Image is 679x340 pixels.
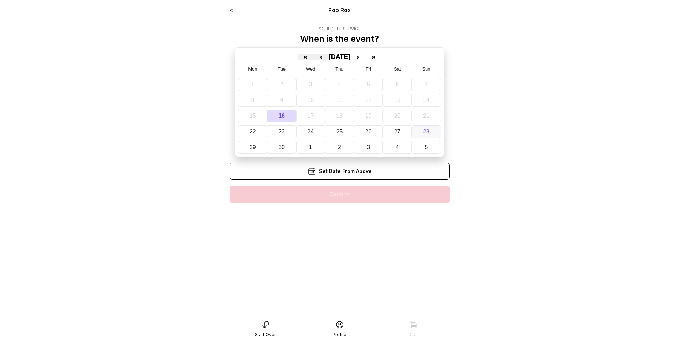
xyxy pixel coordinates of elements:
[410,332,418,338] div: Cart
[365,97,372,103] abbr: September 12, 2025
[307,128,314,135] abbr: September 24, 2025
[412,94,441,107] button: September 14, 2025
[248,66,257,72] abbr: Monday
[313,54,329,60] button: ‹
[325,125,354,138] button: September 25, 2025
[267,94,296,107] button: September 9, 2025
[336,128,343,135] abbr: September 25, 2025
[325,110,354,122] button: September 18, 2025
[251,97,254,103] abbr: September 8, 2025
[354,141,383,154] button: October 3, 2025
[367,144,370,150] abbr: October 3, 2025
[335,66,343,72] abbr: Thursday
[230,163,450,180] div: Set Date From Above
[422,66,430,72] abbr: Sunday
[251,81,254,87] abbr: September 1, 2025
[366,66,371,72] abbr: Friday
[278,144,285,150] abbr: September 30, 2025
[338,144,341,150] abbr: October 2, 2025
[396,144,399,150] abbr: October 4, 2025
[280,97,283,103] abbr: September 9, 2025
[250,113,256,119] abbr: September 15, 2025
[350,54,366,60] button: ›
[238,78,267,91] button: September 1, 2025
[278,113,285,119] abbr: September 16, 2025
[367,81,370,87] abbr: September 5, 2025
[394,66,401,72] abbr: Saturday
[383,125,412,138] button: September 27, 2025
[325,141,354,154] button: October 2, 2025
[354,94,383,107] button: September 12, 2025
[309,81,312,87] abbr: September 3, 2025
[394,113,401,119] abbr: September 20, 2025
[383,78,412,91] button: September 6, 2025
[296,78,325,91] button: September 3, 2025
[329,54,350,60] button: [DATE]
[354,110,383,122] button: September 19, 2025
[278,128,285,135] abbr: September 23, 2025
[423,128,429,135] abbr: September 28, 2025
[267,78,296,91] button: September 2, 2025
[354,125,383,138] button: September 26, 2025
[296,141,325,154] button: October 1, 2025
[255,332,276,338] div: Start Over
[383,94,412,107] button: September 13, 2025
[296,125,325,138] button: September 24, 2025
[396,81,399,87] abbr: September 6, 2025
[366,54,381,60] button: »
[336,113,343,119] abbr: September 18, 2025
[365,128,372,135] abbr: September 26, 2025
[238,94,267,107] button: September 8, 2025
[338,81,341,87] abbr: September 4, 2025
[412,125,441,138] button: September 28, 2025
[336,97,343,103] abbr: September 11, 2025
[267,141,296,154] button: September 30, 2025
[230,6,233,14] a: <
[425,144,428,150] abbr: October 5, 2025
[423,97,429,103] abbr: September 14, 2025
[354,78,383,91] button: September 5, 2025
[383,141,412,154] button: October 4, 2025
[325,78,354,91] button: September 4, 2025
[267,125,296,138] button: September 23, 2025
[423,113,429,119] abbr: September 21, 2025
[309,144,312,150] abbr: October 1, 2025
[267,110,296,122] button: September 16, 2025
[325,94,354,107] button: September 11, 2025
[365,113,372,119] abbr: September 19, 2025
[412,78,441,91] button: September 7, 2025
[412,141,441,154] button: October 5, 2025
[278,66,286,72] abbr: Tuesday
[250,144,256,150] abbr: September 29, 2025
[280,81,283,87] abbr: September 2, 2025
[394,97,401,103] abbr: September 13, 2025
[296,110,325,122] button: September 17, 2025
[273,6,406,14] div: Pop Rox
[307,97,314,103] abbr: September 10, 2025
[306,66,315,72] abbr: Wednesday
[238,125,267,138] button: September 22, 2025
[383,110,412,122] button: September 20, 2025
[238,110,267,122] button: September 15, 2025
[300,33,379,45] p: When is the event?
[425,81,428,87] abbr: September 7, 2025
[307,113,314,119] abbr: September 17, 2025
[238,141,267,154] button: September 29, 2025
[296,94,325,107] button: September 10, 2025
[300,26,379,32] div: Schedule Service
[412,110,441,122] button: September 21, 2025
[394,128,401,135] abbr: September 27, 2025
[298,54,313,60] button: «
[250,128,256,135] abbr: September 22, 2025
[333,332,346,338] div: Profile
